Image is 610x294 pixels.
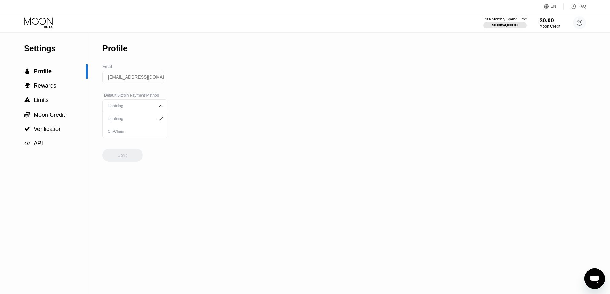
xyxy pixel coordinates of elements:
[25,68,29,74] span: 
[24,83,30,89] div: 
[24,140,30,146] span: 
[24,44,88,53] div: Settings
[106,116,154,121] div: Lightning
[578,4,586,9] div: FAQ
[106,129,164,134] div: On-Chain
[34,112,65,118] span: Moon Credit
[34,97,49,103] span: Limits
[102,93,167,98] div: Default Bitcoin Payment Method
[540,24,560,28] div: Moon Credit
[540,17,560,24] div: $0.00
[483,17,526,21] div: Visa Monthly Spend Limit
[544,3,564,10] div: EN
[24,97,30,103] span: 
[34,68,52,75] span: Profile
[102,64,167,69] div: Email
[551,4,556,9] div: EN
[106,104,154,108] div: Lightning
[24,126,30,132] span: 
[24,111,30,118] span: 
[584,268,605,289] iframe: Button to launch messaging window
[34,140,43,147] span: API
[564,3,586,10] div: FAQ
[492,23,518,27] div: $0.00 / $4,000.00
[540,17,560,28] div: $0.00Moon Credit
[483,17,526,28] div: Visa Monthly Spend Limit$0.00/$4,000.00
[34,83,56,89] span: Rewards
[24,68,30,74] div: 
[25,83,30,89] span: 
[34,126,62,132] span: Verification
[102,44,127,53] div: Profile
